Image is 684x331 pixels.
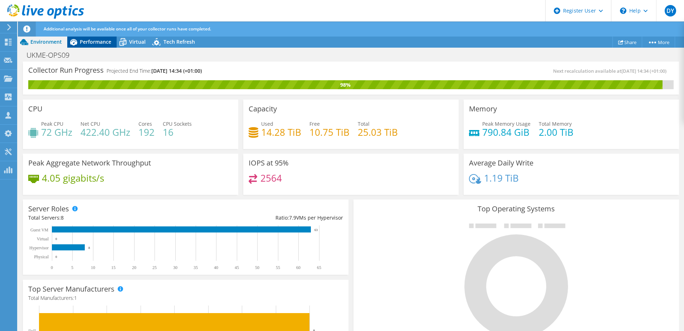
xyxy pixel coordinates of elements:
[309,128,350,136] h4: 10.75 TiB
[163,38,195,45] span: Tech Refresh
[44,26,211,32] span: Additional analysis will be available once all of your collector runs have completed.
[539,128,573,136] h4: 2.00 TiB
[61,214,64,221] span: 8
[29,245,49,250] text: Hypervisor
[249,159,289,167] h3: IOPS at 95%
[30,227,48,232] text: Guest VM
[41,120,63,127] span: Peak CPU
[55,255,57,259] text: 0
[214,265,218,270] text: 40
[317,265,321,270] text: 65
[314,228,318,232] text: 63
[28,214,186,222] div: Total Servers:
[28,294,343,302] h4: Total Manufacturers:
[261,120,273,127] span: Used
[28,105,43,113] h3: CPU
[88,246,90,250] text: 8
[249,105,277,113] h3: Capacity
[186,214,343,222] div: Ratio: VMs per Hypervisor
[23,51,80,59] h1: UKME-OPS09
[74,294,77,301] span: 1
[129,38,146,45] span: Virtual
[28,205,69,213] h3: Server Roles
[469,159,533,167] h3: Average Daily Write
[539,120,572,127] span: Total Memory
[42,174,104,182] h4: 4.05 gigabits/s
[28,285,114,293] h3: Top Server Manufacturers
[80,120,100,127] span: Net CPU
[107,67,202,75] h4: Projected End Time:
[621,68,666,74] span: [DATE] 14:34 (+01:00)
[80,38,111,45] span: Performance
[28,159,151,167] h3: Peak Aggregate Network Throughput
[358,120,370,127] span: Total
[235,265,239,270] text: 45
[484,174,519,182] h4: 1.19 TiB
[138,128,155,136] h4: 192
[80,128,130,136] h4: 422.40 GHz
[194,265,198,270] text: 35
[55,237,57,241] text: 0
[309,120,320,127] span: Free
[41,128,72,136] h4: 72 GHz
[261,128,301,136] h4: 14.28 TiB
[482,128,531,136] h4: 790.84 GiB
[71,265,73,270] text: 5
[91,265,95,270] text: 10
[163,120,192,127] span: CPU Sockets
[612,37,642,48] a: Share
[163,128,192,136] h4: 16
[289,214,296,221] span: 7.9
[132,265,136,270] text: 20
[276,265,280,270] text: 55
[37,236,49,241] text: Virtual
[138,120,152,127] span: Cores
[34,254,49,259] text: Physical
[152,265,157,270] text: 25
[620,8,626,14] svg: \n
[173,265,177,270] text: 30
[553,68,670,74] span: Next recalculation available at
[482,120,531,127] span: Peak Memory Usage
[642,37,675,48] a: More
[111,265,116,270] text: 15
[260,174,282,182] h4: 2564
[28,81,663,89] div: 98%
[665,5,676,16] span: DY
[358,128,398,136] h4: 25.03 TiB
[469,105,497,113] h3: Memory
[255,265,259,270] text: 50
[296,265,301,270] text: 60
[359,205,674,213] h3: Top Operating Systems
[51,265,53,270] text: 0
[30,38,62,45] span: Environment
[151,67,202,74] span: [DATE] 14:34 (+01:00)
